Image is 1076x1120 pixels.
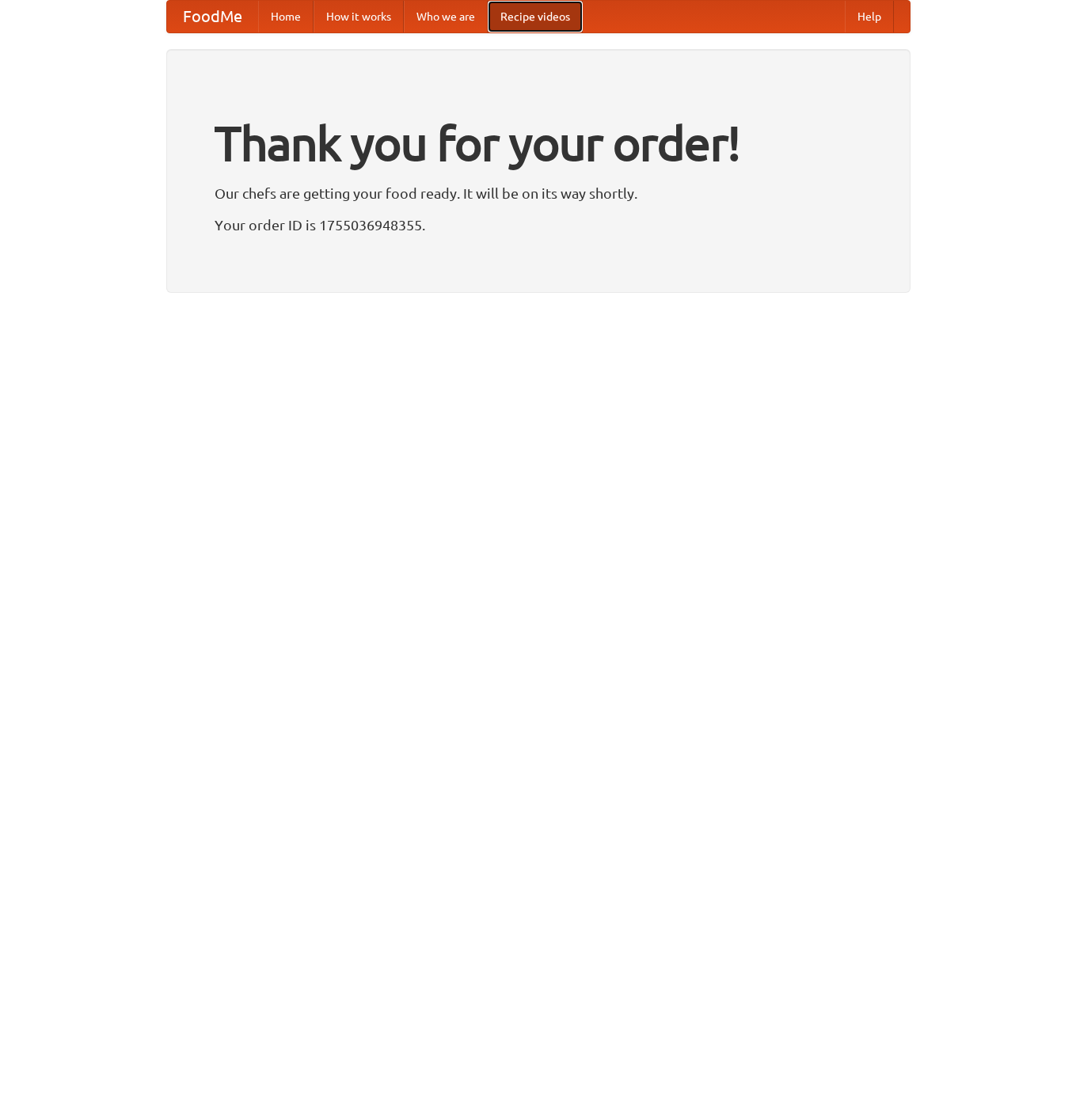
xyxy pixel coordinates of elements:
[258,1,314,32] a: Home
[215,213,862,237] p: Your order ID is 1755036948355.
[314,1,404,32] a: How it works
[488,1,583,32] a: Recipe videos
[845,1,894,32] a: Help
[404,1,488,32] a: Who we are
[215,105,862,181] h1: Thank you for your order!
[167,1,258,32] a: FoodMe
[215,181,862,205] p: Our chefs are getting your food ready. It will be on its way shortly.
